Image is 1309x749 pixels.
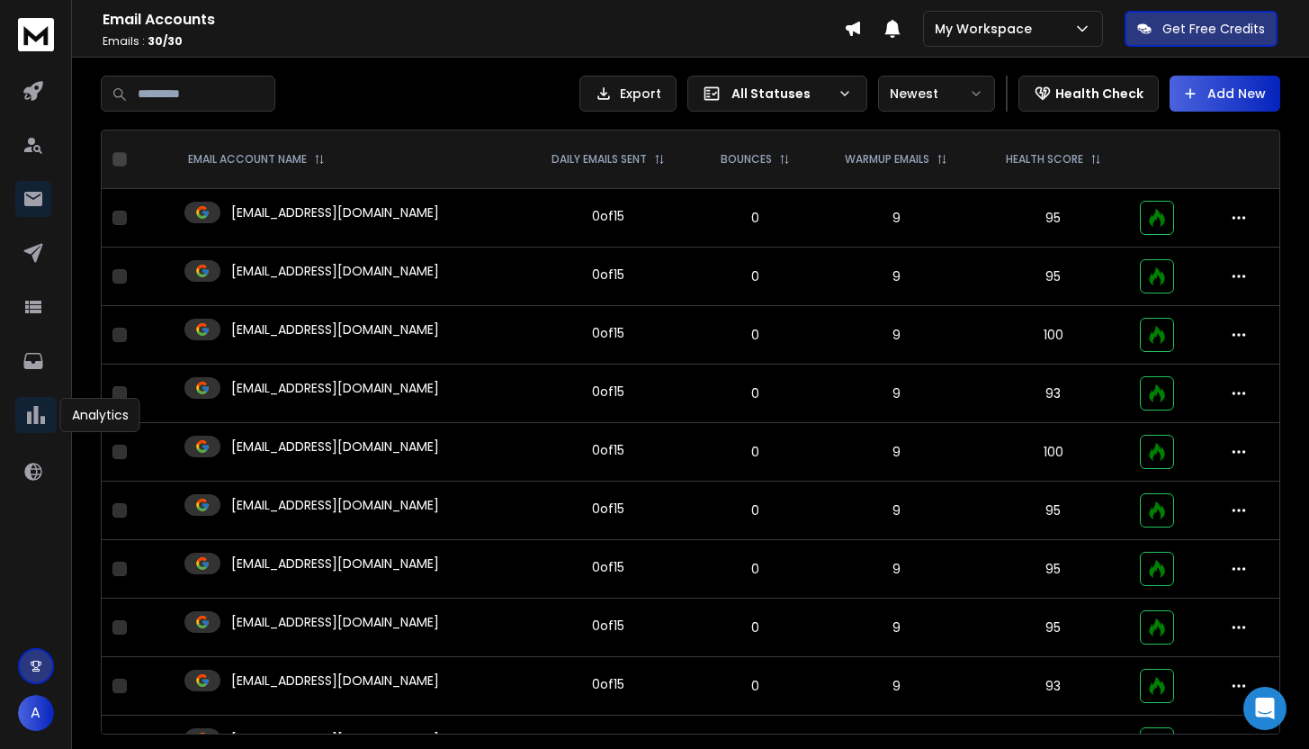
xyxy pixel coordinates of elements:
[592,383,624,401] div: 0 of 15
[1018,76,1159,112] button: Health Check
[231,262,439,280] p: [EMAIL_ADDRESS][DOMAIN_NAME]
[977,657,1129,716] td: 93
[977,306,1129,365] td: 100
[706,560,805,578] p: 0
[592,266,624,284] div: 0 of 15
[816,189,977,248] td: 9
[592,675,624,693] div: 0 of 15
[592,324,624,342] div: 0 of 15
[60,398,140,432] div: Analytics
[231,438,439,456] p: [EMAIL_ADDRESS][DOMAIN_NAME]
[977,423,1129,482] td: 100
[231,730,439,748] p: [EMAIL_ADDRESS][DOMAIN_NAME]
[231,555,439,573] p: [EMAIL_ADDRESS][DOMAIN_NAME]
[977,365,1129,423] td: 93
[148,33,183,49] span: 30 / 30
[1006,152,1083,167] p: HEALTH SCORE
[231,672,439,690] p: [EMAIL_ADDRESS][DOMAIN_NAME]
[706,443,805,461] p: 0
[977,189,1129,248] td: 95
[935,20,1039,38] p: My Workspace
[231,496,439,514] p: [EMAIL_ADDRESS][DOMAIN_NAME]
[551,152,647,167] p: DAILY EMAILS SENT
[1055,85,1143,103] p: Health Check
[816,482,977,540] td: 9
[1162,20,1265,38] p: Get Free Credits
[592,500,624,518] div: 0 of 15
[103,9,844,31] h1: Email Accounts
[731,85,830,103] p: All Statuses
[721,152,772,167] p: BOUNCES
[103,34,844,49] p: Emails :
[1243,687,1287,730] div: Open Intercom Messenger
[231,320,439,338] p: [EMAIL_ADDRESS][DOMAIN_NAME]
[592,207,624,225] div: 0 of 15
[977,248,1129,306] td: 95
[231,203,439,221] p: [EMAIL_ADDRESS][DOMAIN_NAME]
[706,209,805,227] p: 0
[592,441,624,459] div: 0 of 15
[706,267,805,285] p: 0
[706,501,805,519] p: 0
[706,326,805,344] p: 0
[231,379,439,397] p: [EMAIL_ADDRESS][DOMAIN_NAME]
[816,657,977,716] td: 9
[188,152,325,167] div: EMAIL ACCOUNT NAME
[18,18,54,51] img: logo
[816,540,977,599] td: 9
[878,76,995,112] button: Newest
[816,365,977,423] td: 9
[816,306,977,365] td: 9
[592,617,624,635] div: 0 of 15
[816,423,977,482] td: 9
[977,482,1129,540] td: 95
[706,677,805,695] p: 0
[816,599,977,657] td: 9
[579,76,677,112] button: Export
[1170,76,1280,112] button: Add New
[845,152,929,167] p: WARMUP EMAILS
[231,613,439,631] p: [EMAIL_ADDRESS][DOMAIN_NAME]
[816,248,977,306] td: 9
[18,695,54,731] button: A
[977,540,1129,599] td: 95
[1125,11,1278,47] button: Get Free Credits
[706,618,805,636] p: 0
[977,599,1129,657] td: 95
[592,558,624,576] div: 0 of 15
[706,384,805,402] p: 0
